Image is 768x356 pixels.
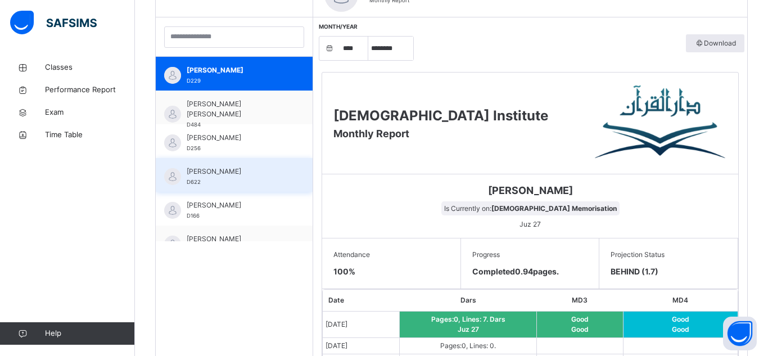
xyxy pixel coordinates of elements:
[595,84,727,163] img: Darul Quran Institute
[164,236,181,253] img: default.svg
[491,204,617,213] b: [DEMOGRAPHIC_DATA] Memorisation
[723,317,757,350] button: Open asap
[333,250,449,260] span: Attendance
[164,67,181,84] img: default.svg
[187,166,287,177] span: [PERSON_NAME]
[472,250,588,260] span: Progress
[45,84,135,96] span: Performance Report
[326,341,347,350] span: [DATE]
[187,65,287,75] span: [PERSON_NAME]
[458,325,479,334] span: Juz 27
[400,290,537,312] th: Dars
[472,267,559,276] span: Completed 0.94 pages.
[164,168,181,185] img: default.svg
[164,134,181,151] img: default.svg
[333,107,548,124] span: [DEMOGRAPHIC_DATA] Institute
[319,23,358,30] span: Month/Year
[571,325,589,334] span: Good
[187,78,201,84] span: D229
[571,315,589,323] span: Good
[187,200,287,210] span: [PERSON_NAME]
[611,265,726,277] span: BEHIND (1.7)
[333,267,355,276] span: 100 %
[672,325,689,334] span: Good
[517,217,544,231] span: Juz 27
[45,107,135,118] span: Exam
[45,129,135,141] span: Time Table
[187,234,287,244] span: [PERSON_NAME]
[187,133,287,143] span: [PERSON_NAME]
[45,62,135,73] span: Classes
[164,106,181,123] img: default.svg
[331,183,730,198] span: [PERSON_NAME]
[326,320,347,328] span: [DATE]
[45,328,134,339] span: Help
[440,341,496,350] span: Pages: 0 , Lines: 0 .
[187,179,201,185] span: D622
[333,128,409,139] span: Monthly Report
[187,213,200,219] span: D166
[611,250,726,260] span: Projection Status
[623,290,738,312] th: MD4
[537,290,624,312] th: MD3
[672,315,689,323] span: Good
[694,38,736,48] span: Download
[187,145,201,151] span: D256
[10,11,97,34] img: safsims
[187,99,287,119] span: [PERSON_NAME] [PERSON_NAME]
[441,201,620,215] span: Is Currently on:
[187,121,201,128] span: D484
[164,202,181,219] img: default.svg
[431,315,490,323] span: Pages: 0 , Lines: 7 .
[328,296,344,304] span: Date
[490,315,505,323] span: Dars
